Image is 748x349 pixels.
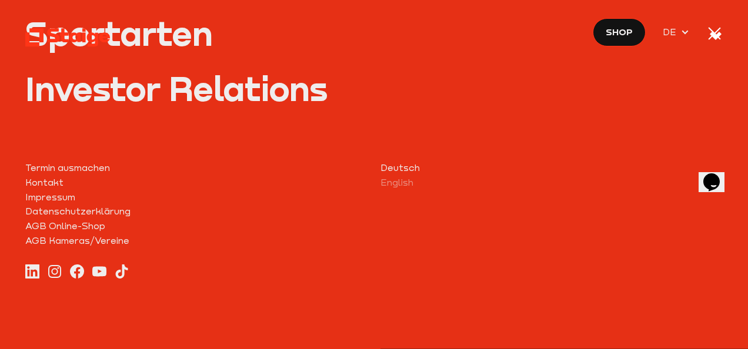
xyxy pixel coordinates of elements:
[25,233,368,248] a: AGB Kameras/Vereine
[25,219,368,233] a: AGB Online-Shop
[25,16,213,50] div: Sportarten
[380,175,723,190] a: English
[663,25,680,39] span: DE
[606,25,633,39] span: Shop
[380,160,723,175] a: Deutsch
[25,204,368,219] a: Datenschutzerklärung
[25,160,368,175] a: Termin ausmachen
[25,72,723,105] a: Investor Relations
[699,157,736,192] iframe: chat widget
[593,18,646,46] a: Shop
[25,175,368,190] a: Kontakt
[25,190,368,204] a: Impressum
